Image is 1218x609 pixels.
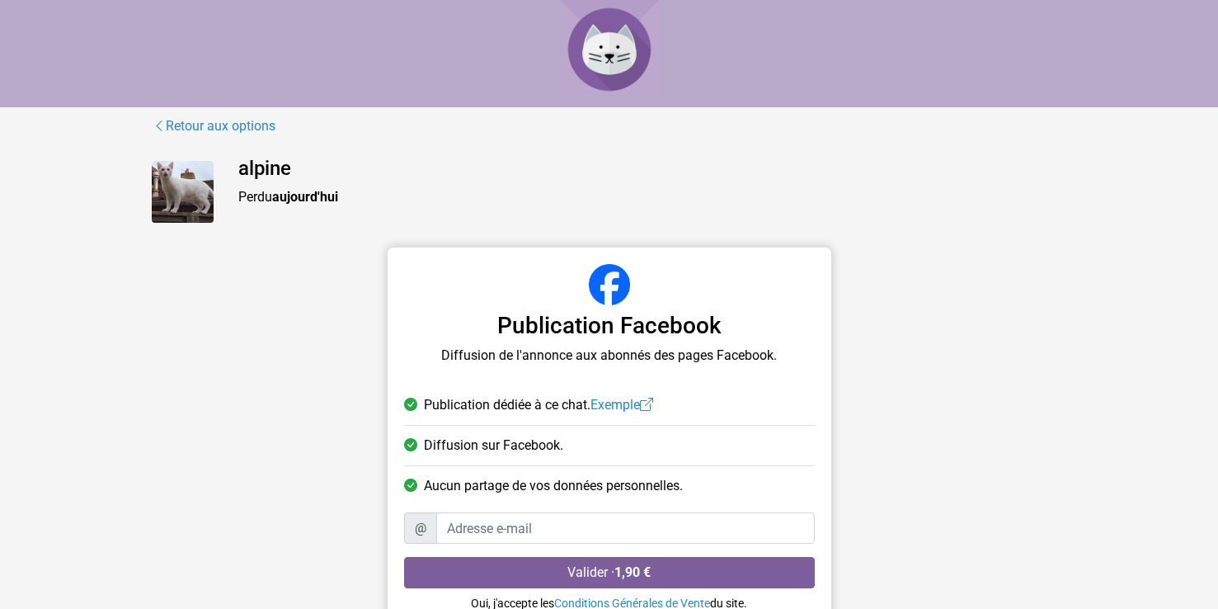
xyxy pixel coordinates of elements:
[424,476,683,496] span: Aucun partage de vos données personnelles.
[272,189,338,205] strong: aujourd'hui
[404,312,815,340] h3: Publication Facebook
[404,512,437,544] span: @
[590,397,653,413] a: Exemple
[589,264,630,305] img: Facebook
[404,346,815,366] p: Diffusion de l'annonce aux abonnés des pages Facebook.
[152,116,276,137] a: Retour aux options
[238,187,1067,207] p: Perdu
[404,557,815,588] button: Valider ·1,90 €
[424,436,563,456] span: Diffusion sur Facebook.
[614,564,651,580] strong: 1,90 €
[436,512,815,544] input: Adresse e-mail
[238,157,1067,181] h4: alpine
[424,395,653,415] span: Publication dédiée à ce chat.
